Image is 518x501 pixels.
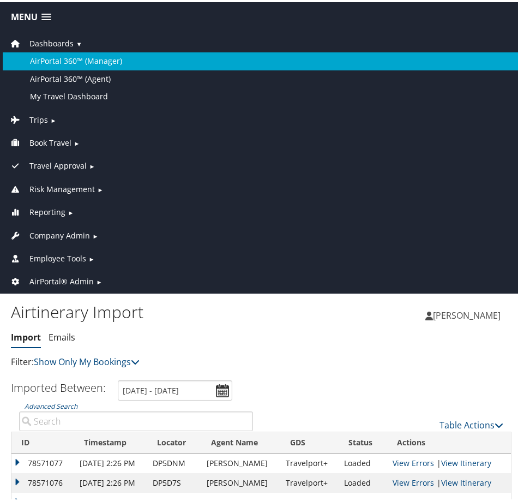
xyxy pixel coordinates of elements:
[29,112,48,124] span: Trips
[49,329,75,341] a: Emails
[201,430,281,451] th: Agent Name: activate to sort column ascending
[425,297,511,330] a: [PERSON_NAME]
[29,273,94,285] span: AirPortal® Admin
[68,206,74,214] span: ►
[29,135,71,147] span: Book Travel
[11,353,261,367] p: Filter:
[8,36,74,46] a: Dashboards
[89,160,95,168] span: ►
[88,253,94,261] span: ►
[97,183,103,192] span: ►
[8,135,71,146] a: Book Travel
[441,456,491,466] a: View Itinerary Details
[11,378,106,393] h3: Imported Between:
[11,471,74,491] td: 78571076
[29,250,86,263] span: Employee Tools
[118,378,232,398] input: [DATE] - [DATE]
[74,430,148,451] th: Timestamp: activate to sort column ascending
[147,430,201,451] th: Locator: activate to sort column ascending
[74,137,80,145] span: ►
[8,112,48,123] a: Trips
[393,475,434,486] a: View errors
[393,456,434,466] a: View errors
[74,471,148,491] td: [DATE] 2:26 PM
[387,451,511,471] td: |
[29,181,95,193] span: Risk Management
[29,204,65,216] span: Reporting
[147,451,201,471] td: DP5DNM
[387,430,511,451] th: Actions
[8,228,90,238] a: Company Admin
[339,430,387,451] th: Status: activate to sort column ascending
[11,430,74,451] th: ID: activate to sort column ascending
[201,471,281,491] td: [PERSON_NAME]
[76,38,82,46] span: ▼
[8,182,95,192] a: Risk Management
[11,10,38,20] span: Menu
[29,228,90,240] span: Company Admin
[8,205,65,215] a: Reporting
[29,35,74,47] span: Dashboards
[29,158,87,170] span: Travel Approval
[5,6,57,24] a: Menu
[8,251,86,261] a: Employee Tools
[441,475,491,486] a: View Itinerary Details
[280,471,339,491] td: Travelport+
[339,471,387,491] td: Loaded
[19,409,253,429] input: Advanced Search
[439,417,503,429] a: Table Actions
[25,399,77,409] a: Advanced Search
[387,471,511,491] td: |
[280,430,339,451] th: GDS: activate to sort column ascending
[11,299,261,321] h1: Airtinerary Import
[74,451,148,471] td: [DATE] 2:26 PM
[96,276,102,284] span: ►
[339,451,387,471] td: Loaded
[147,471,201,491] td: DP5D7S
[92,230,98,238] span: ►
[433,307,501,319] span: [PERSON_NAME]
[280,451,339,471] td: Travelport+
[11,451,74,471] td: 78571077
[201,451,281,471] td: [PERSON_NAME]
[50,114,56,122] span: ►
[8,274,94,284] a: AirPortal® Admin
[11,329,41,341] a: Import
[34,354,140,366] a: Show Only My Bookings
[8,158,87,169] a: Travel Approval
